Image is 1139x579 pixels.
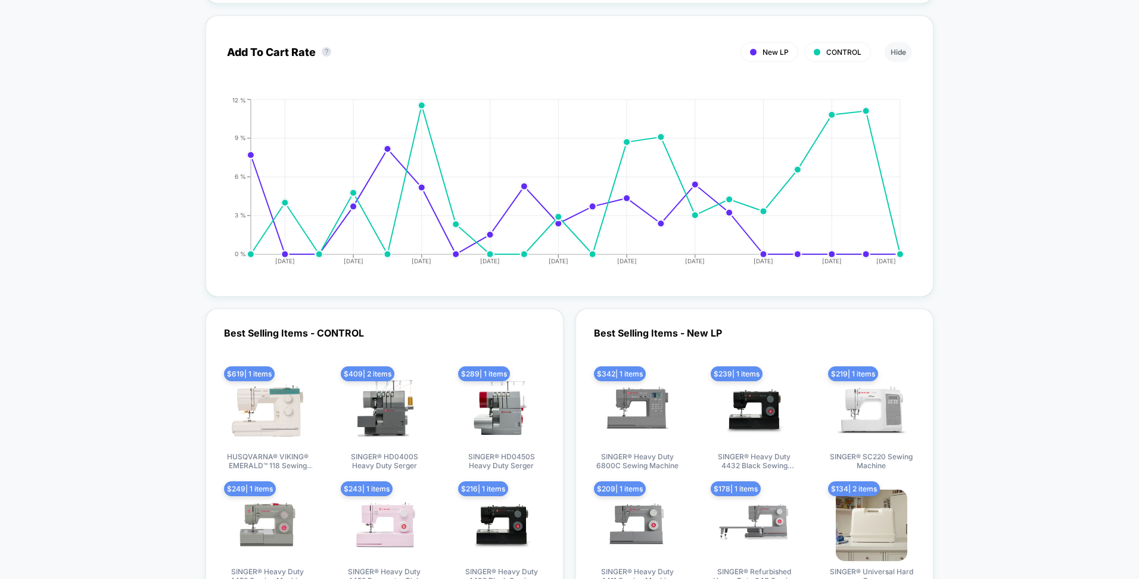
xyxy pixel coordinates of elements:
[885,42,912,62] button: Hide
[341,366,394,381] span: $ 409 | 2 items
[348,375,420,446] img: produt
[235,173,246,180] tspan: 6 %
[594,481,646,496] span: $ 209 | 1 items
[593,452,682,472] span: SINGER® Heavy Duty 6800C Sewing Machine
[457,452,546,472] span: SINGER® HD0450S Heavy Duty Serger
[828,366,878,381] span: $ 219 | 1 items
[685,257,705,264] tspan: [DATE]
[602,375,673,446] img: produt
[617,257,637,264] tspan: [DATE]
[877,257,897,264] tspan: [DATE]
[718,375,790,446] img: produt
[828,481,880,496] span: $ 134 | 2 items
[822,257,842,264] tspan: [DATE]
[594,366,646,381] span: $ 342 | 1 items
[458,481,508,496] span: $ 216 | 1 items
[466,490,537,561] img: produt
[232,375,303,446] img: produt
[549,257,568,264] tspan: [DATE]
[754,257,773,264] tspan: [DATE]
[412,257,431,264] tspan: [DATE]
[232,96,246,104] tspan: 12 %
[480,257,500,264] tspan: [DATE]
[341,481,393,496] span: $ 243 | 1 items
[718,490,790,561] img: produt
[711,481,761,496] span: $ 178 | 1 items
[235,212,246,219] tspan: 3 %
[223,452,312,472] span: HUSQVARNA® VIKING® EMERALD™ 118 Sewing Machine
[763,48,789,57] span: New LP
[458,366,510,381] span: $ 289 | 1 items
[232,490,303,561] img: produt
[836,490,907,561] img: produt
[224,366,275,381] span: $ 619 | 1 items
[466,375,537,446] img: produt
[348,490,420,561] img: produt
[235,251,246,258] tspan: 0 %
[343,257,363,264] tspan: [DATE]
[340,452,429,472] span: SINGER® HD0400S Heavy Duty Serger
[322,47,331,57] button: ?
[275,257,294,264] tspan: [DATE]
[224,481,276,496] span: $ 249 | 1 items
[836,375,907,446] img: produt
[235,135,246,142] tspan: 9 %
[826,48,861,57] span: CONTROL
[215,96,900,275] div: ADD_TO_CART_RATE
[709,452,799,472] span: SINGER® Heavy Duty 4432 Black Sewing Machine - Special Edition
[827,452,916,472] span: SINGER® SC220 Sewing Machine
[711,366,763,381] span: $ 239 | 1 items
[602,490,673,561] img: produt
